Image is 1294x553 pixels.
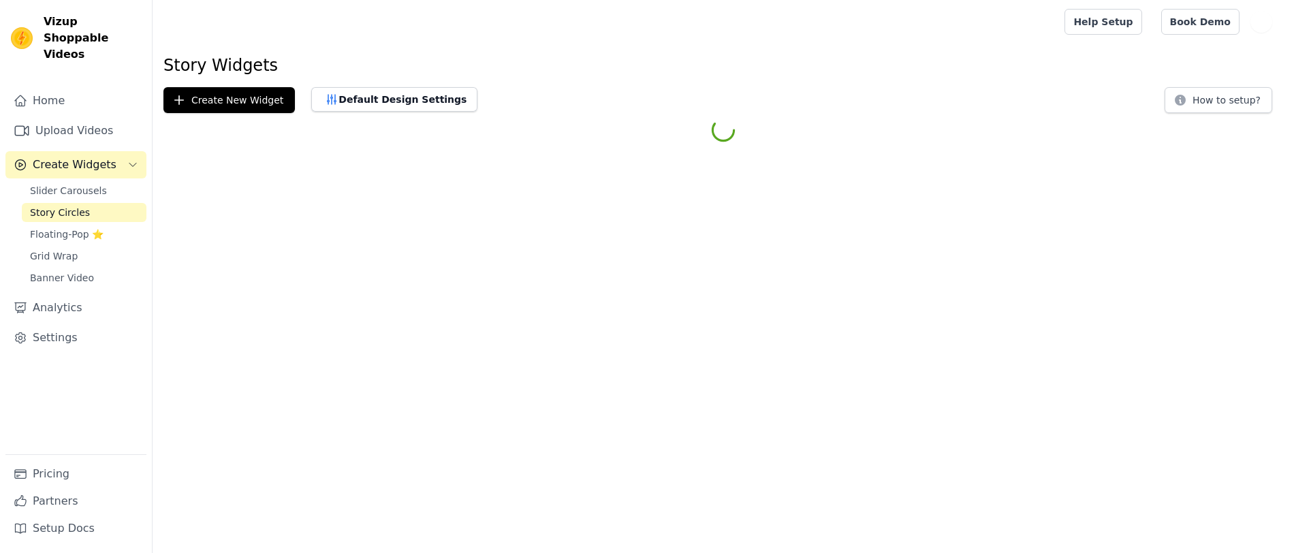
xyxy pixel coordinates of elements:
a: Floating-Pop ⭐ [22,225,146,244]
a: Slider Carousels [22,181,146,200]
a: Partners [5,488,146,515]
a: Story Circles [22,203,146,222]
button: Create Widgets [5,151,146,178]
span: Vizup Shoppable Videos [44,14,141,63]
a: Upload Videos [5,117,146,144]
span: Floating-Pop ⭐ [30,227,104,241]
button: How to setup? [1165,87,1272,113]
a: Help Setup [1064,9,1141,35]
a: Banner Video [22,268,146,287]
img: Vizup [11,27,33,49]
a: Setup Docs [5,515,146,542]
a: How to setup? [1165,97,1272,110]
span: Slider Carousels [30,184,107,197]
span: Story Circles [30,206,90,219]
button: Create New Widget [163,87,295,113]
a: Analytics [5,294,146,321]
button: Default Design Settings [311,87,477,112]
a: Home [5,87,146,114]
a: Grid Wrap [22,247,146,266]
a: Settings [5,324,146,351]
a: Pricing [5,460,146,488]
span: Grid Wrap [30,249,78,263]
span: Banner Video [30,271,94,285]
span: Create Widgets [33,157,116,173]
h1: Story Widgets [163,54,1283,76]
a: Book Demo [1161,9,1240,35]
